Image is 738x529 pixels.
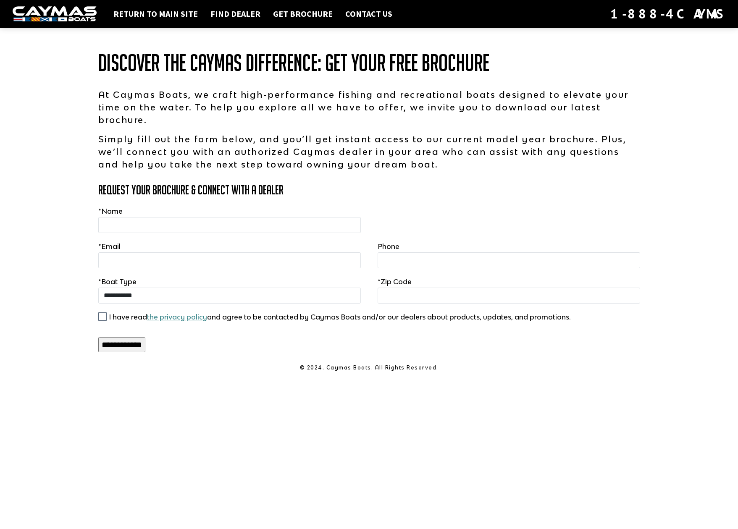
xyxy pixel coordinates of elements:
h3: Request Your Brochure & Connect with a Dealer [98,183,640,197]
a: the privacy policy [147,313,207,321]
a: Find Dealer [206,8,265,19]
p: © 2024. Caymas Boats. All Rights Reserved. [98,364,640,372]
p: Simply fill out the form below, and you’ll get instant access to our current model year brochure.... [98,133,640,170]
img: white-logo-c9c8dbefe5ff5ceceb0f0178aa75bf4bb51f6bca0971e226c86eb53dfe498488.png [13,6,97,22]
h1: Discover the Caymas Difference: Get Your Free Brochure [98,50,640,76]
label: Name [98,206,123,216]
p: At Caymas Boats, we craft high-performance fishing and recreational boats designed to elevate you... [98,88,640,126]
div: 1-888-4CAYMAS [610,5,725,23]
a: Contact Us [341,8,397,19]
a: Get Brochure [269,8,337,19]
label: Phone [378,241,399,251]
label: I have read and agree to be contacted by Caymas Boats and/or our dealers about products, updates,... [109,312,571,322]
label: Zip Code [378,277,412,287]
a: Return to main site [109,8,202,19]
label: Boat Type [98,277,137,287]
label: Email [98,241,121,251]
